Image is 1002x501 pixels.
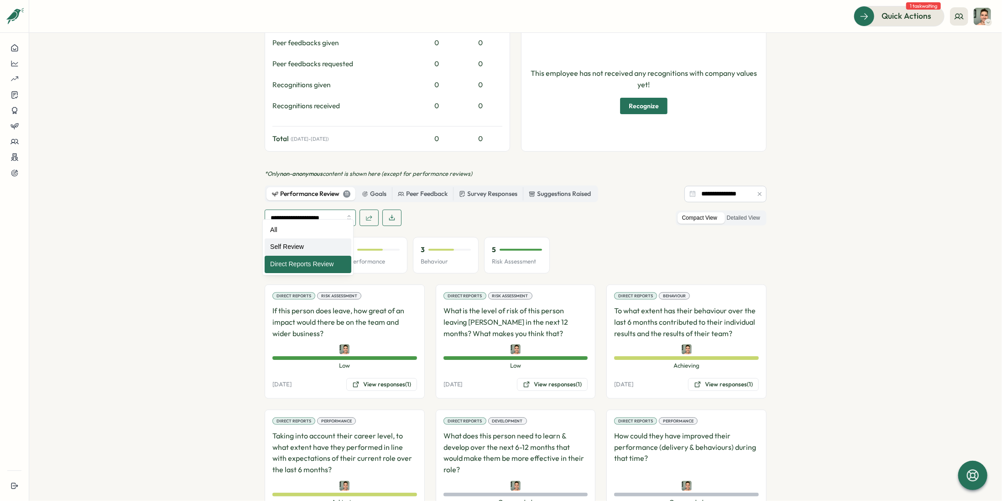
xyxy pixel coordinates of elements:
[492,258,542,266] p: Risk Assessment
[272,59,415,69] div: Peer feedbacks requested
[659,292,690,300] div: Behaviour
[272,292,315,300] div: Direct Reports
[339,344,350,354] img: Tobit Michael
[265,221,351,239] div: All
[317,417,356,425] div: Performance
[459,38,502,48] div: 0
[614,417,657,425] div: Direct Reports
[444,292,486,300] div: Direct Reports
[459,189,517,199] div: Survey Responses
[421,258,471,266] p: Behaviour
[272,362,417,370] span: Low
[265,238,351,256] div: Self Review
[418,101,455,111] div: 0
[620,98,668,114] button: Recognize
[529,189,591,199] div: Suggestions Raised
[398,189,448,199] div: Peer Feedback
[511,481,521,491] img: Tobit Michael
[421,245,425,255] p: 3
[444,380,463,389] p: [DATE]
[444,362,588,370] span: Low
[272,305,417,339] p: If this person does leave, how great of an impact would there be on the team and wider business?
[529,68,759,90] p: This employee has not received any recognitions with company values yet!
[418,38,455,48] div: 0
[459,80,502,90] div: 0
[906,2,941,10] span: 1 task waiting
[317,292,361,300] div: Risk Assessment
[678,212,722,224] label: Compact View
[291,136,329,142] span: ( [DATE] - [DATE] )
[418,80,455,90] div: 0
[272,38,415,48] div: Peer feedbacks given
[444,430,588,475] p: What does this person need to learn & develop over the next 6-12 months that would make them be m...
[265,170,767,178] p: *Only content is shown here (except for performance reviews)
[854,6,945,26] button: Quick Actions
[418,59,455,69] div: 0
[459,101,502,111] div: 0
[418,134,455,144] div: 0
[492,245,496,255] p: 5
[272,380,292,389] p: [DATE]
[444,305,588,339] p: What is the level of risk of this person leaving [PERSON_NAME] in the next 12 months? What makes ...
[272,101,415,111] div: Recognitions received
[339,481,350,491] img: Tobit Michael
[488,292,532,300] div: Risk Assessment
[444,417,486,425] div: Direct Reports
[659,417,698,425] div: Performance
[614,292,657,300] div: Direct Reports
[280,170,323,177] span: non-anonymous
[722,212,765,224] label: Detailed View
[459,134,502,144] div: 0
[614,430,759,475] p: How could they have improved their performance (delivery & behaviours) during that time?
[343,190,350,198] div: 11
[272,189,350,199] div: Performance Review
[272,80,415,90] div: Recognitions given
[974,8,991,25] img: Tobit Michael
[517,378,588,391] button: View responses(1)
[614,362,759,370] span: Achieving
[272,430,417,475] p: Taking into account their career level, to what extent have they performed in line with expectati...
[682,481,692,491] img: Tobit Michael
[688,378,759,391] button: View responses(1)
[265,256,351,273] div: Direct Reports Review
[362,189,386,199] div: Goals
[682,344,692,354] img: Tobit Michael
[346,378,417,391] button: View responses(1)
[882,10,931,22] span: Quick Actions
[614,305,759,339] p: To what extent has their behaviour over the last 6 months contributed to their individual results...
[272,134,289,144] span: Total
[488,417,527,425] div: Development
[350,258,400,266] p: Performance
[459,59,502,69] div: 0
[272,417,315,425] div: Direct Reports
[511,344,521,354] img: Tobit Michael
[614,380,633,389] p: [DATE]
[629,98,659,114] span: Recognize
